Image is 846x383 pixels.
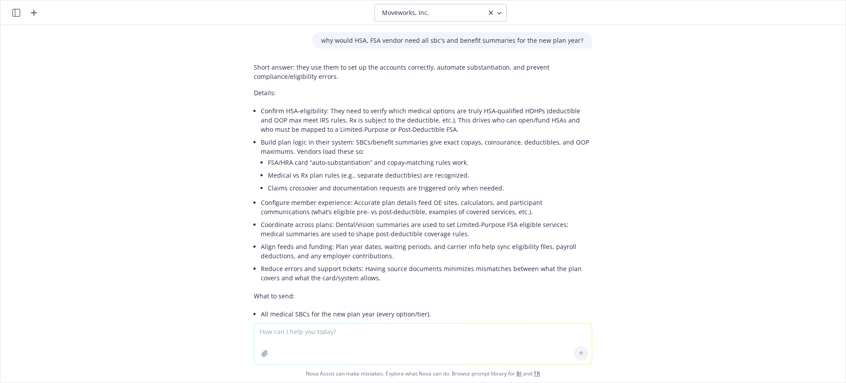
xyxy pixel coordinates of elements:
[261,262,592,284] li: Reduce errors and support tickets: Having source documents minimizes mismatches between what the ...
[382,8,429,17] span: Moveworks, Inc.
[516,370,522,377] a: BI
[254,63,592,81] p: Short answer: they use them to set up the accounts correctly, automate substantiation, and preven...
[261,308,592,320] li: All medical SBCs for the new plan year (every option/tier).
[261,218,592,240] li: Coordinate across plans: Dental/vision summaries are used to set Limited‑Purpose FSA eligible ser...
[254,291,592,301] p: What to send:
[268,182,592,194] li: Claims crossover and documentation requests are triggered only when needed.
[261,136,592,196] li: Build plan logic in their system: SBCs/benefit summaries give exact copays, coinsurance, deductib...
[375,4,507,22] button: Moveworks, Inc.
[254,88,592,97] p: Details:
[261,240,592,262] li: Align feeds and funding: Plan year dates, waiting periods, and carrier info help sync eligibility...
[4,364,842,383] span: Nova Assist can make mistakes. Explore what Nova can do: Browse prompt library for and
[268,169,592,182] li: Medical vs Rx plan rules (e.g., separate deductibles) are recognized.
[261,320,592,333] li: Dental and vision summaries if offering a Limited‑Purpose or Post‑Deductible FSA.
[268,156,592,169] li: FSA/HRA card “auto‑substantiation” and copay‑matching rules work.
[261,104,592,136] li: Confirm HSA‑eligibility: They need to verify which medical options are truly HSA‑qualified HDHPs ...
[321,36,583,45] p: why would HSA, FSA vendor need all sbc's and benefit summaries for the new plan year?
[534,370,540,377] a: TR
[261,196,592,218] li: Configure member experience: Accurate plan details feed OE sites, calculators, and participant co...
